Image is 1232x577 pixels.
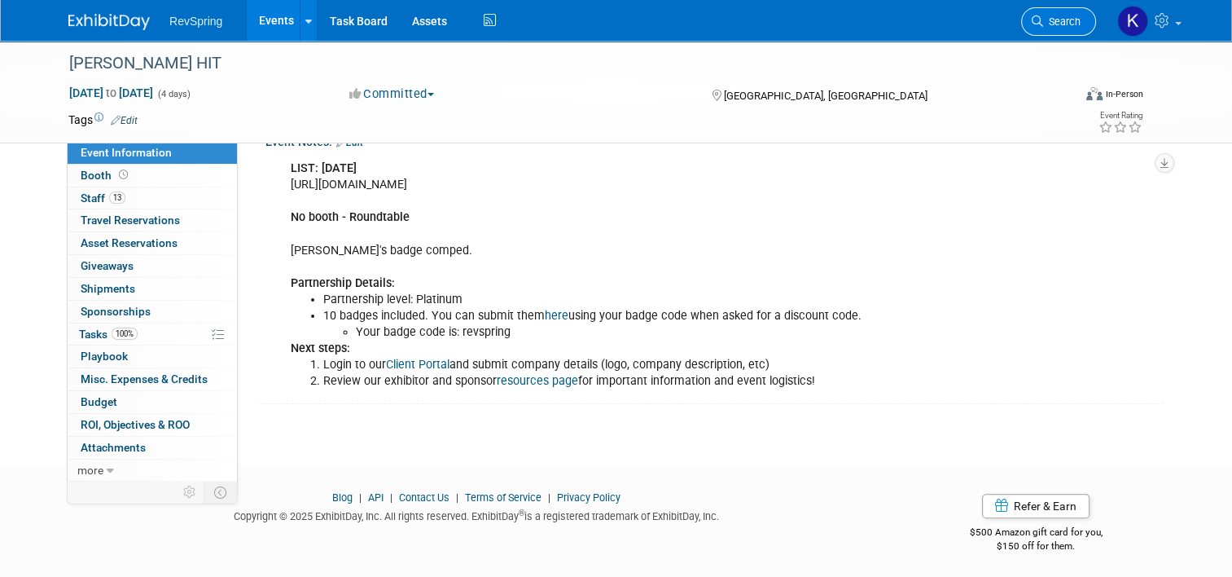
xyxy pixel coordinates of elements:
a: Contact Us [399,491,449,504]
a: Client Portal [386,358,449,372]
a: Attachments [68,437,237,459]
a: Search [1021,7,1096,36]
a: Edit [111,115,138,126]
img: Format-Inperson.png [1086,87,1103,100]
div: Event Rating [1098,112,1142,120]
a: API [368,491,384,504]
a: Booth [68,165,237,187]
b: Partnership Details: [291,276,395,290]
li: Login to our and submit company details (logo, company description, etc) [323,357,980,373]
a: Refer & Earn [982,494,1090,518]
span: | [355,491,366,504]
span: (4 days) [156,89,191,99]
span: more [77,464,103,477]
b: Next steps: [291,341,350,355]
img: Kelsey Culver [1117,6,1148,37]
a: Travel Reservations [68,209,237,231]
span: to [103,86,119,99]
button: Committed [344,86,441,103]
a: Privacy Policy [557,491,620,504]
div: [PERSON_NAME] HIT [64,49,1052,78]
a: Sponsorships [68,301,237,323]
td: Personalize Event Tab Strip [176,482,204,503]
span: [DATE] [DATE] [68,86,154,100]
span: Attachments [81,441,146,454]
div: Event Format [984,85,1143,109]
a: ROI, Objectives & ROO [68,414,237,436]
span: Booth not reserved yet [116,169,131,181]
span: Budget [81,395,117,408]
span: Tasks [79,328,138,341]
b: LIST: [DATE] [291,161,357,175]
span: | [452,491,463,504]
span: Search [1043,15,1081,28]
span: | [386,491,397,504]
span: 100% [112,328,138,340]
span: Event Information [81,146,172,159]
div: $500 Amazon gift card for you, [908,515,1164,553]
a: more [68,460,237,482]
span: | [544,491,555,504]
div: Copyright © 2025 ExhibitDay, Inc. All rights reserved. ExhibitDay is a registered trademark of Ex... [68,505,883,524]
a: Giveaways [68,255,237,277]
span: Booth [81,169,131,182]
a: Budget [68,391,237,413]
a: Playbook [68,346,237,368]
a: resources page [497,374,578,388]
a: Event Information [68,142,237,164]
span: Staff [81,192,125,205]
a: here [545,309,568,323]
a: Terms of Service [465,491,541,504]
span: [GEOGRAPHIC_DATA], [GEOGRAPHIC_DATA] [724,90,927,102]
span: 13 [109,192,125,204]
span: Shipments [81,282,135,295]
a: Staff13 [68,187,237,209]
div: [URL][DOMAIN_NAME] [PERSON_NAME]'s badge comped. [279,152,989,398]
a: Shipments [68,278,237,300]
li: Partnership level: Platinum [323,292,980,308]
a: Asset Reservations [68,232,237,254]
a: Tasks100% [68,324,237,346]
span: Misc. Expenses & Credits [81,372,208,385]
li: Review our exhibitor and sponsor for important information and event logistics! [323,373,980,390]
li: Your badge code is: revspring [356,324,980,341]
a: Misc. Expenses & Credits [68,368,237,390]
span: Playbook [81,350,128,363]
div: $150 off for them. [908,540,1164,553]
span: Asset Reservations [81,236,178,249]
td: Toggle Event Tabs [204,482,238,503]
span: Travel Reservations [81,214,180,227]
b: No booth - Roundtable [291,210,410,224]
span: RevSpring [169,15,222,28]
span: Sponsorships [81,305,151,318]
div: In-Person [1105,88,1143,100]
img: ExhibitDay [68,14,150,30]
li: 10 badges included. You can submit them using your badge code when asked for a discount code. [323,308,980,341]
sup: ® [519,509,524,518]
a: Blog [332,491,353,504]
span: Giveaways [81,259,134,272]
td: Tags [68,112,138,128]
span: ROI, Objectives & ROO [81,418,190,431]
